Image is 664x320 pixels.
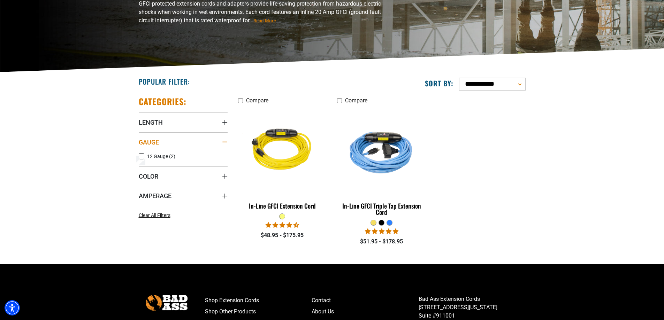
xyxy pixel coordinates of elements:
img: Bad Ass Extension Cords [146,295,188,311]
span: Gauge [139,138,159,146]
span: 12 Gauge (2) [147,154,175,159]
a: Yellow In-Line GFCI Extension Cord [238,107,327,213]
span: GFCI-protected extension cords and adapters provide life-saving protection from hazardous electri... [139,0,381,24]
div: $51.95 - $178.95 [337,237,426,246]
span: Read More [253,18,276,23]
div: $48.95 - $175.95 [238,231,327,240]
a: Shop Extension Cords [205,295,312,306]
img: Yellow [238,111,326,191]
span: Length [139,118,163,126]
div: Accessibility Menu [5,300,20,315]
span: Compare [246,97,268,104]
a: Clear All Filters [139,212,173,219]
a: Shop Other Products [205,306,312,317]
label: Sort by: [425,79,453,88]
span: 5.00 stars [365,228,398,235]
img: Light Blue [338,111,426,191]
span: Amperage [139,192,171,200]
summary: Amperage [139,186,228,205]
a: About Us [312,306,419,317]
summary: Gauge [139,132,228,152]
span: Clear All Filters [139,212,170,218]
div: In-Line GFCI Extension Cord [238,203,327,209]
summary: Color [139,166,228,186]
span: 4.62 stars [266,222,299,228]
span: Compare [345,97,367,104]
summary: Length [139,112,228,132]
h2: Categories: [139,96,187,107]
h2: Popular Filter: [139,77,190,86]
a: Contact [312,295,419,306]
span: Color [139,172,158,180]
a: Light Blue In-Line GFCI Triple Tap Extension Cord [337,107,426,219]
div: In-Line GFCI Triple Tap Extension Cord [337,203,426,215]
